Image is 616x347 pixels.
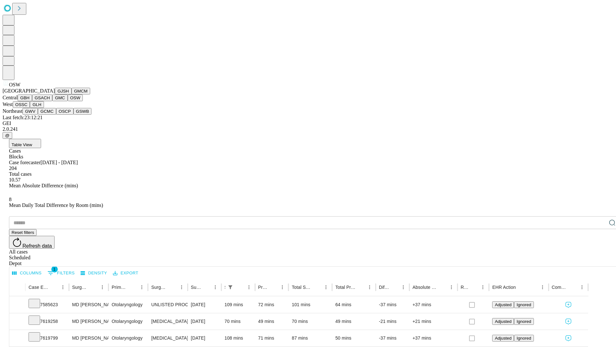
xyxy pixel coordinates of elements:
[22,243,52,249] span: Refresh data
[244,283,253,292] button: Menu
[335,285,355,290] div: Total Predicted Duration
[12,142,32,147] span: Table View
[72,313,105,330] div: MD [PERSON_NAME] [PERSON_NAME] Md
[399,283,408,292] button: Menu
[72,297,105,313] div: MD [PERSON_NAME] [PERSON_NAME] Md
[9,165,17,171] span: 204
[413,330,454,346] div: +37 mins
[9,183,78,188] span: Mean Absolute Difference (mins)
[151,313,184,330] div: [MEDICAL_DATA] UPPER EYELID WITH HERNIATED [MEDICAL_DATA]
[9,202,103,208] span: Mean Daily Total Difference by Room (mins)
[292,297,329,313] div: 101 mins
[517,319,531,324] span: Ignored
[22,108,38,115] button: GWV
[151,285,167,290] div: Surgery Name
[514,335,534,342] button: Ignored
[72,330,105,346] div: MD [PERSON_NAME] [PERSON_NAME] Md
[112,330,145,346] div: Otolaryngology
[29,297,66,313] div: 7585623
[151,297,184,313] div: UNLISTED PROCEDURE EYELID
[79,268,109,278] button: Density
[258,285,269,290] div: Predicted In Room Duration
[3,126,613,132] div: 2.0.241
[235,283,244,292] button: Sort
[11,268,43,278] button: Select columns
[552,285,568,290] div: Comments
[29,285,49,290] div: Case Epic Id
[413,313,454,330] div: +21 mins
[335,313,372,330] div: 49 mins
[9,139,41,148] button: Table View
[32,94,52,101] button: GSACH
[49,283,58,292] button: Sort
[312,283,321,292] button: Sort
[335,330,372,346] div: 50 mins
[258,313,286,330] div: 49 mins
[447,283,456,292] button: Menu
[492,335,514,342] button: Adjusted
[46,268,76,278] button: Show filters
[29,330,66,346] div: 7619799
[492,285,516,290] div: EHR Action
[72,285,88,290] div: Surgeon Name
[413,285,437,290] div: Absolute Difference
[191,313,218,330] div: [DATE]
[13,101,30,108] button: OSSC
[269,283,278,292] button: Sort
[461,285,469,290] div: Resolved in EHR
[3,88,55,93] span: [GEOGRAPHIC_DATA]
[495,336,511,341] span: Adjusted
[292,330,329,346] div: 87 mins
[68,94,83,101] button: OSW
[379,313,406,330] div: -21 mins
[226,283,235,292] div: 1 active filter
[177,283,186,292] button: Menu
[13,333,22,344] button: Expand
[9,236,55,249] button: Refresh data
[517,336,531,341] span: Ignored
[3,95,18,100] span: Central
[3,102,13,107] span: West
[191,297,218,313] div: [DATE]
[168,283,177,292] button: Sort
[112,297,145,313] div: Otolaryngology
[225,297,252,313] div: 109 mins
[30,101,44,108] button: GLH
[514,318,534,325] button: Ignored
[478,283,487,292] button: Menu
[258,330,286,346] div: 71 mins
[258,297,286,313] div: 72 mins
[379,330,406,346] div: -37 mins
[438,283,447,292] button: Sort
[225,313,252,330] div: 70 mins
[72,88,90,94] button: GMCM
[514,301,534,308] button: Ignored
[38,108,56,115] button: GCMC
[292,285,312,290] div: Total Scheduled Duration
[98,283,107,292] button: Menu
[278,283,287,292] button: Menu
[379,285,389,290] div: Difference
[292,313,329,330] div: 70 mins
[492,318,514,325] button: Adjusted
[492,301,514,308] button: Adjusted
[3,115,43,120] span: Last fetch: 23:12:21
[495,302,511,307] span: Adjusted
[40,160,78,165] span: [DATE] - [DATE]
[577,283,586,292] button: Menu
[191,330,218,346] div: [DATE]
[517,283,526,292] button: Sort
[9,229,37,236] button: Reset filters
[495,319,511,324] span: Adjusted
[9,177,21,182] span: 10.57
[5,133,10,138] span: @
[538,283,547,292] button: Menu
[9,197,12,202] span: 8
[89,283,98,292] button: Sort
[225,330,252,346] div: 108 mins
[413,297,454,313] div: +37 mins
[356,283,365,292] button: Sort
[9,160,40,165] span: Case forecaster
[52,94,67,101] button: GMC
